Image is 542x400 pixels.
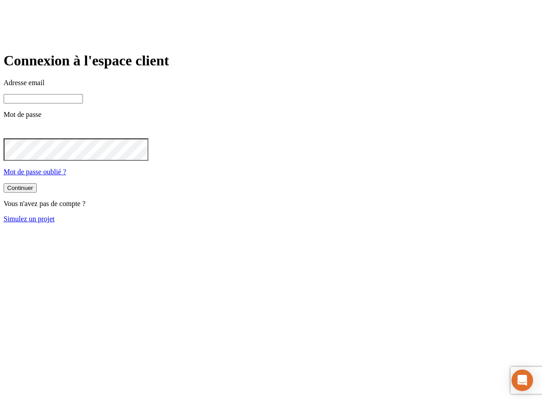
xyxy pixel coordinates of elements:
[4,52,538,69] h1: Connexion à l'espace client
[4,215,55,223] a: Simulez un projet
[4,79,538,87] p: Adresse email
[4,183,37,193] button: Continuer
[7,185,33,191] div: Continuer
[512,370,533,391] div: Open Intercom Messenger
[4,168,66,176] a: Mot de passe oublié ?
[4,200,538,208] p: Vous n'avez pas de compte ?
[4,111,538,119] p: Mot de passe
